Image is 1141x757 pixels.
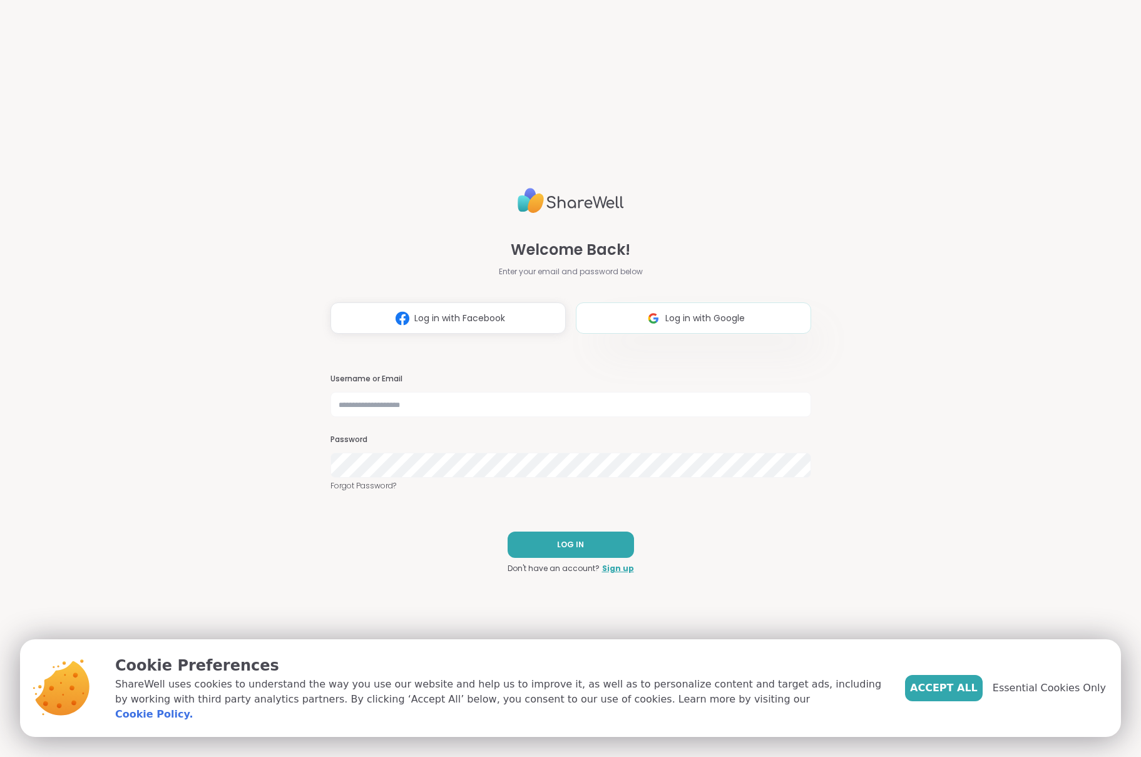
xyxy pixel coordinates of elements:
button: Log in with Facebook [330,302,566,334]
span: Welcome Back! [511,239,630,261]
span: Log in with Google [665,312,745,325]
img: ShareWell Logo [518,183,624,219]
h3: Password [330,435,811,445]
a: Forgot Password? [330,480,811,492]
span: Log in with Facebook [414,312,505,325]
span: Essential Cookies Only [993,681,1106,696]
p: ShareWell uses cookies to understand the way you use our website and help us to improve it, as we... [115,677,885,722]
span: Accept All [910,681,978,696]
span: Enter your email and password below [499,266,643,277]
button: LOG IN [508,532,634,558]
h3: Username or Email [330,374,811,384]
img: ShareWell Logomark [391,307,414,330]
a: Sign up [602,563,634,574]
span: LOG IN [557,539,584,550]
a: Cookie Policy. [115,707,193,722]
button: Accept All [905,675,983,701]
span: Don't have an account? [508,563,600,574]
button: Log in with Google [576,302,811,334]
img: ShareWell Logomark [642,307,665,330]
p: Cookie Preferences [115,654,885,677]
